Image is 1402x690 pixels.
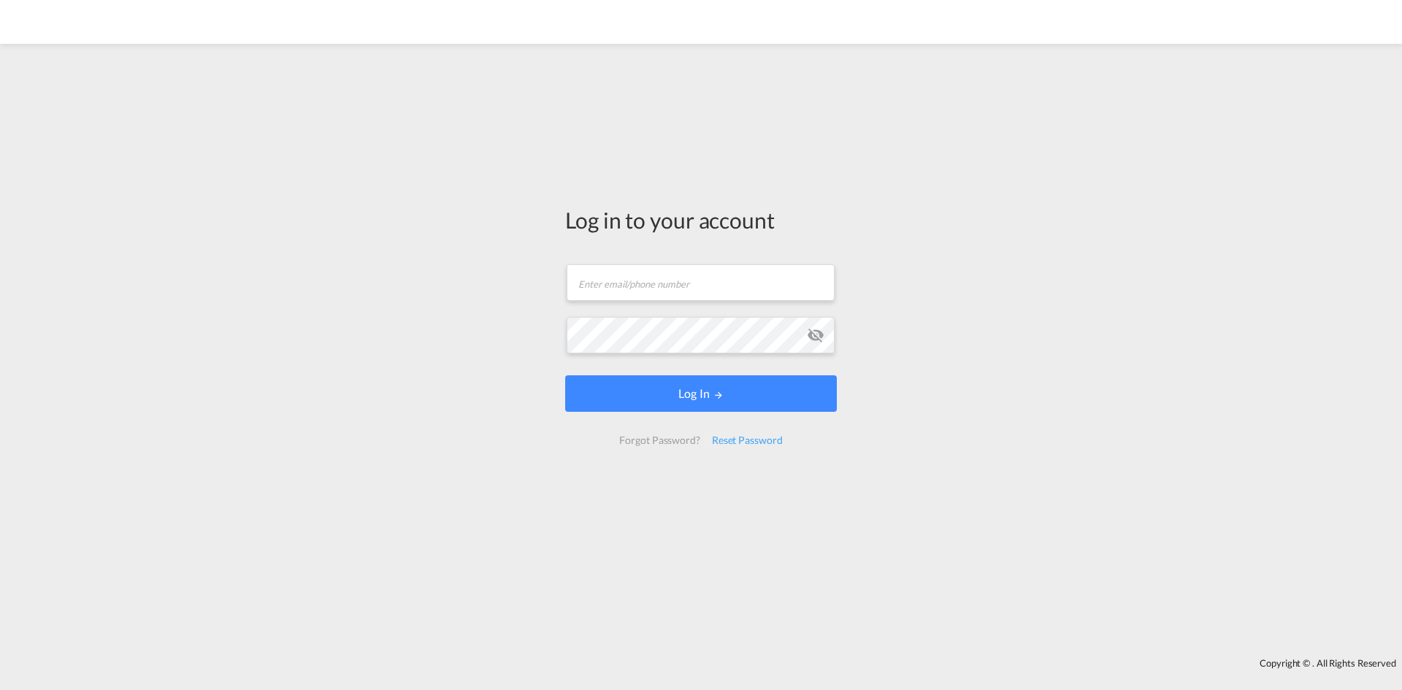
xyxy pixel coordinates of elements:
[706,427,789,453] div: Reset Password
[565,375,837,412] button: LOGIN
[613,427,705,453] div: Forgot Password?
[807,326,824,344] md-icon: icon-eye-off
[567,264,835,301] input: Enter email/phone number
[565,204,837,235] div: Log in to your account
